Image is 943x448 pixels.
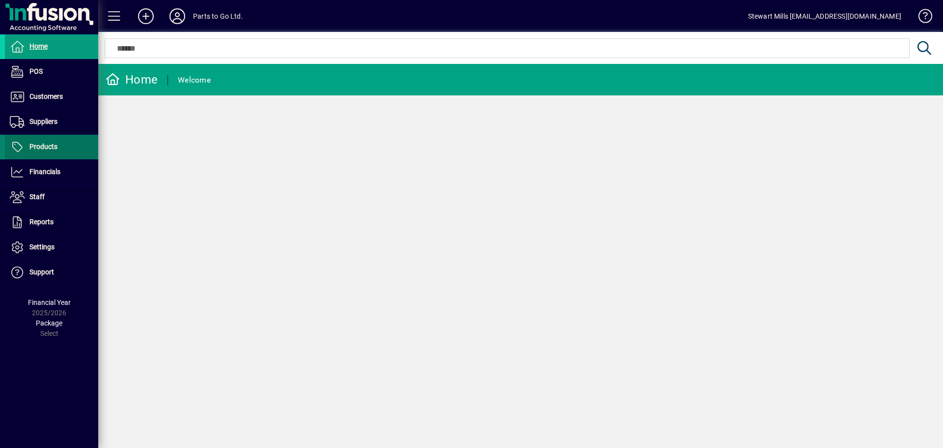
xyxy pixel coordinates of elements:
[29,243,55,251] span: Settings
[5,135,98,159] a: Products
[130,7,162,25] button: Add
[29,42,48,50] span: Home
[5,210,98,235] a: Reports
[178,72,211,88] div: Welcome
[911,2,931,34] a: Knowledge Base
[29,118,57,125] span: Suppliers
[5,160,98,184] a: Financials
[29,168,60,176] span: Financials
[748,8,901,24] div: Stewart Mills [EMAIL_ADDRESS][DOMAIN_NAME]
[193,8,243,24] div: Parts to Go Ltd.
[5,60,98,84] a: POS
[29,268,54,276] span: Support
[29,193,45,201] span: Staff
[5,110,98,134] a: Suppliers
[29,143,57,150] span: Products
[162,7,193,25] button: Profile
[29,218,54,226] span: Reports
[5,185,98,209] a: Staff
[28,299,71,306] span: Financial Year
[106,72,158,88] div: Home
[29,67,43,75] span: POS
[5,260,98,285] a: Support
[5,85,98,109] a: Customers
[36,319,62,327] span: Package
[29,92,63,100] span: Customers
[5,235,98,260] a: Settings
